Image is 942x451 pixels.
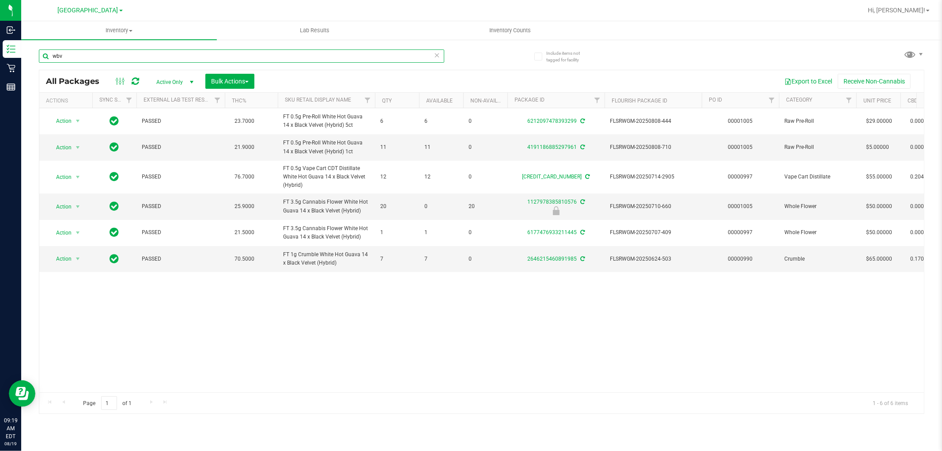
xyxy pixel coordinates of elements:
span: FT 0.5g Vape Cart CDT Distillate White Hot Guava 14 x Black Velvet (Hybrid) [283,164,370,190]
a: Package ID [515,97,545,103]
span: 0 [469,228,502,237]
span: 21.5000 [230,226,259,239]
span: 0.1700 [906,253,931,265]
span: Sync from Compliance System [579,118,585,124]
span: FLSRWGM-20250808-444 [610,117,696,125]
span: Include items not tagged for facility [546,50,590,63]
span: 7 [424,255,458,263]
span: 20 [380,202,414,211]
a: Inventory Counts [412,21,608,40]
span: 76.7000 [230,171,259,183]
span: 23.7000 [230,115,259,128]
span: Action [48,253,72,265]
div: Launch Hold [506,206,606,215]
span: 0.0000 [906,115,931,128]
a: Filter [122,93,136,108]
a: Filter [764,93,779,108]
span: Crumble [784,255,851,263]
a: PO ID [709,97,722,103]
inline-svg: Reports [7,83,15,91]
span: Whole Flower [784,202,851,211]
a: Sku Retail Display Name [285,97,351,103]
span: Action [48,141,72,154]
span: PASSED [142,255,219,263]
span: $5.00000 [862,141,893,154]
span: select [72,227,83,239]
span: FT 3.5g Cannabis Flower White Hot Guava 14 x Black Velvet (Hybrid) [283,224,370,241]
span: 0.0000 [906,226,931,239]
inline-svg: Inventory [7,45,15,53]
span: PASSED [142,173,219,181]
span: Bulk Actions [211,78,249,85]
span: 21.9000 [230,141,259,154]
span: Inventory Counts [478,27,543,34]
span: PASSED [142,117,219,125]
span: select [72,171,83,183]
span: $65.00000 [862,253,897,265]
span: Raw Pre-Roll [784,117,851,125]
a: Lab Results [217,21,412,40]
span: FLSRWGM-20250808-710 [610,143,696,152]
span: select [72,253,83,265]
span: All Packages [46,76,108,86]
span: 0 [469,117,502,125]
span: select [72,141,83,154]
span: $50.00000 [862,200,897,213]
span: FT 3.5g Cannabis Flower White Hot Guava 14 x Black Velvet (Hybrid) [283,198,370,215]
a: 00000990 [728,256,753,262]
span: 0 [469,255,502,263]
span: select [72,115,83,127]
span: Inventory [21,27,217,34]
button: Bulk Actions [205,74,254,89]
span: PASSED [142,228,219,237]
a: 00001005 [728,118,753,124]
span: Sync from Compliance System [579,199,585,205]
span: In Sync [110,115,119,127]
iframe: Resource center [9,380,35,407]
span: Clear [434,49,440,61]
span: Lab Results [288,27,341,34]
p: 09:19 AM EDT [4,417,17,440]
a: External Lab Test Result [144,97,213,103]
div: Actions [46,98,89,104]
a: 6177476933211445 [527,229,577,235]
span: select [72,201,83,213]
span: Sync from Compliance System [579,229,585,235]
span: Vape Cart Distillate [784,173,851,181]
span: In Sync [110,141,119,153]
span: Hi, [PERSON_NAME]! [868,7,925,14]
span: 12 [424,173,458,181]
a: Non-Available [470,98,510,104]
input: Search Package ID, Item Name, SKU, Lot or Part Number... [39,49,444,63]
span: Action [48,171,72,183]
span: Sync from Compliance System [579,144,585,150]
span: 0 [469,143,502,152]
p: 08/19 [4,440,17,447]
a: Filter [590,93,605,108]
span: In Sync [110,200,119,212]
span: $50.00000 [862,226,897,239]
a: Flourish Package ID [612,98,667,104]
span: FT 1g Crumble White Hot Guava 14 x Black Velvet (Hybrid) [283,250,370,267]
span: 11 [424,143,458,152]
span: FT 0.5g Pre-Roll White Hot Guava 14 x Black Velvet (Hybrid) 5ct [283,113,370,129]
span: PASSED [142,143,219,152]
span: Action [48,201,72,213]
span: 0.0000 [906,141,931,154]
span: Sync from Compliance System [584,174,590,180]
a: Category [786,97,812,103]
a: THC% [232,98,246,104]
inline-svg: Inbound [7,26,15,34]
span: 0 [469,173,502,181]
span: FLSRWGM-20250624-503 [610,255,696,263]
a: Filter [210,93,225,108]
span: $55.00000 [862,171,897,183]
a: 1127978385810576 [527,199,577,205]
input: 1 [101,396,117,410]
span: Page of 1 [76,396,139,410]
span: 6 [424,117,458,125]
button: Receive Non-Cannabis [838,74,911,89]
span: 7 [380,255,414,263]
span: [GEOGRAPHIC_DATA] [58,7,118,14]
a: Inventory [21,21,217,40]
